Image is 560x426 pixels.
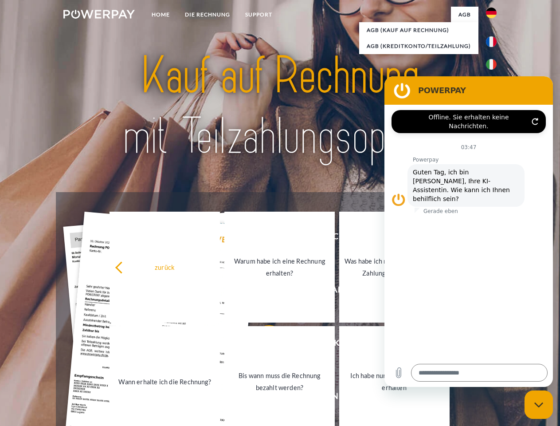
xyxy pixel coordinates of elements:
[238,7,280,23] a: SUPPORT
[63,10,135,19] img: logo-powerpay-white.svg
[230,255,329,279] div: Warum habe ich eine Rechnung erhalten?
[144,7,177,23] a: Home
[115,261,215,273] div: zurück
[230,370,329,394] div: Bis wann muss die Rechnung bezahlt werden?
[339,212,450,323] a: Was habe ich noch offen, ist meine Zahlung eingegangen?
[525,390,553,419] iframe: Schaltfläche zum Öffnen des Messaging-Fensters; Konversation läuft
[486,59,497,70] img: it
[345,370,444,394] div: Ich habe nur eine Teillieferung erhalten
[384,76,553,387] iframe: Messaging-Fenster
[486,8,497,18] img: de
[451,7,478,23] a: agb
[85,43,475,170] img: title-powerpay_de.svg
[359,22,478,38] a: AGB (Kauf auf Rechnung)
[359,38,478,54] a: AGB (Kreditkonto/Teilzahlung)
[177,7,238,23] a: DIE RECHNUNG
[486,36,497,47] img: fr
[345,255,444,279] div: Was habe ich noch offen, ist meine Zahlung eingegangen?
[115,375,215,387] div: Wann erhalte ich die Rechnung?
